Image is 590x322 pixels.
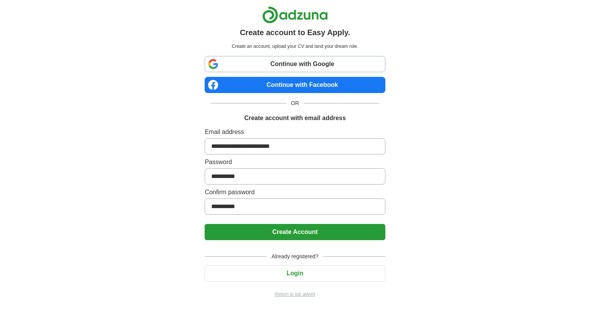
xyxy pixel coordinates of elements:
[205,265,385,281] button: Login
[287,99,304,107] span: OR
[244,114,346,123] h1: Create account with email address
[205,291,385,298] a: Return to job advert
[205,77,385,93] a: Continue with Facebook
[205,56,385,72] a: Continue with Google
[205,188,385,197] label: Confirm password
[206,43,383,50] p: Create an account, upload your CV and land your dream role.
[205,158,385,167] label: Password
[205,270,385,276] a: Login
[262,6,328,24] img: Adzuna logo
[240,27,350,38] h1: Create account to Easy Apply.
[267,253,323,261] span: Already registered?
[205,224,385,240] button: Create Account
[205,127,385,137] label: Email address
